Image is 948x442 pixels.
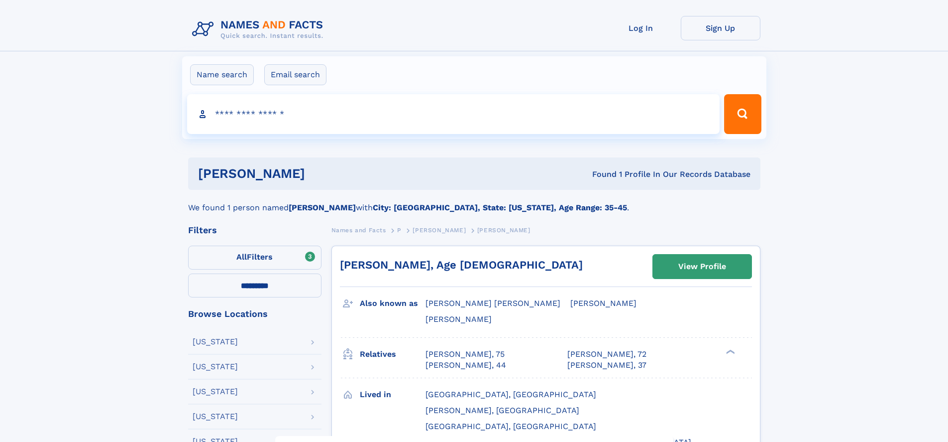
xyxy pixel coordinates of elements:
[678,255,726,278] div: View Profile
[193,388,238,396] div: [US_STATE]
[425,422,596,431] span: [GEOGRAPHIC_DATA], [GEOGRAPHIC_DATA]
[413,224,466,236] a: [PERSON_NAME]
[681,16,760,40] a: Sign Up
[360,386,425,403] h3: Lived in
[724,94,761,134] button: Search Button
[425,349,505,360] a: [PERSON_NAME], 75
[425,390,596,399] span: [GEOGRAPHIC_DATA], [GEOGRAPHIC_DATA]
[188,16,331,43] img: Logo Names and Facts
[413,227,466,234] span: [PERSON_NAME]
[567,349,646,360] a: [PERSON_NAME], 72
[193,363,238,371] div: [US_STATE]
[331,224,386,236] a: Names and Facts
[425,298,560,308] span: [PERSON_NAME] [PERSON_NAME]
[198,167,449,180] h1: [PERSON_NAME]
[190,64,254,85] label: Name search
[236,252,247,262] span: All
[188,226,321,235] div: Filters
[188,190,760,214] div: We found 1 person named with .
[448,169,750,180] div: Found 1 Profile In Our Records Database
[397,224,402,236] a: P
[425,406,579,415] span: [PERSON_NAME], [GEOGRAPHIC_DATA]
[187,94,720,134] input: search input
[477,227,530,234] span: [PERSON_NAME]
[360,346,425,363] h3: Relatives
[425,360,506,371] a: [PERSON_NAME], 44
[264,64,326,85] label: Email search
[289,203,356,212] b: [PERSON_NAME]
[567,360,646,371] a: [PERSON_NAME], 37
[360,295,425,312] h3: Also known as
[193,413,238,421] div: [US_STATE]
[373,203,627,212] b: City: [GEOGRAPHIC_DATA], State: [US_STATE], Age Range: 35-45
[193,338,238,346] div: [US_STATE]
[653,255,751,279] a: View Profile
[724,348,736,355] div: ❯
[188,309,321,318] div: Browse Locations
[397,227,402,234] span: P
[188,246,321,270] label: Filters
[601,16,681,40] a: Log In
[425,314,492,324] span: [PERSON_NAME]
[340,259,583,271] a: [PERSON_NAME], Age [DEMOGRAPHIC_DATA]
[570,298,636,308] span: [PERSON_NAME]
